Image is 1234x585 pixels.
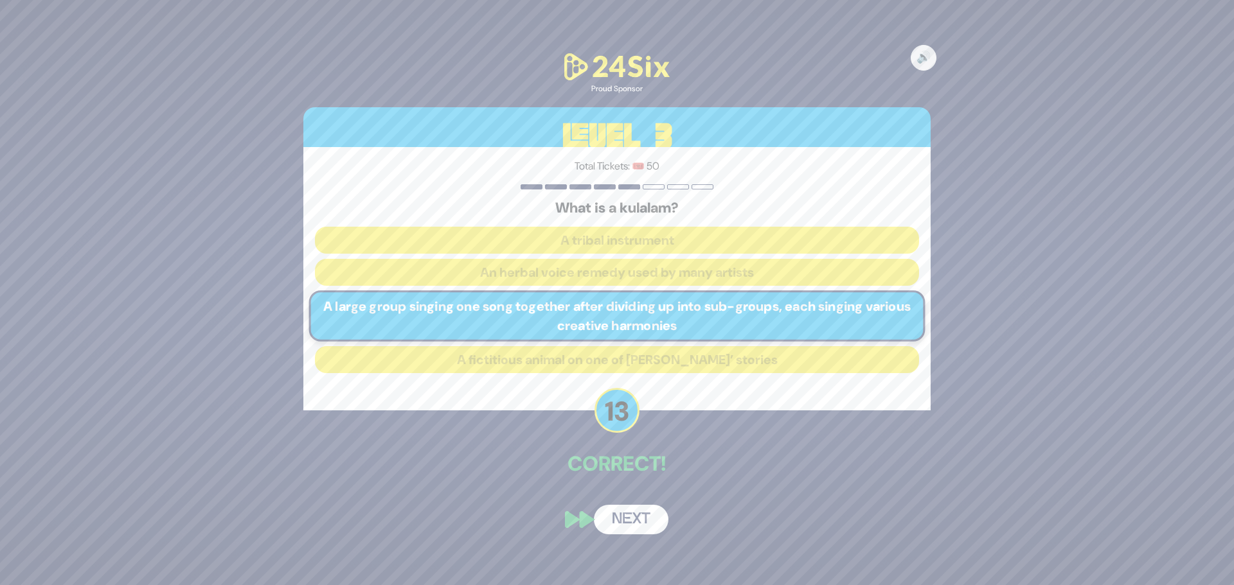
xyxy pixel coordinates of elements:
img: 24Six [559,51,675,83]
h5: What is a kulalam? [315,200,919,216]
button: An herbal voice remedy used by many artists [315,259,919,286]
button: 🔊 [911,45,936,71]
p: Total Tickets: 🎟️ 50 [315,159,919,174]
p: Correct! [303,448,931,479]
p: 13 [595,388,639,433]
h3: Level 3 [303,107,931,165]
button: A tribal instrument [315,227,919,254]
button: A fictitious animal on one of [PERSON_NAME]’ stories [315,346,919,373]
button: A large group singing one song together after dividing up into sub-groups, each singing various c... [309,291,925,342]
button: Next [594,505,668,534]
div: Proud Sponsor [559,83,675,94]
